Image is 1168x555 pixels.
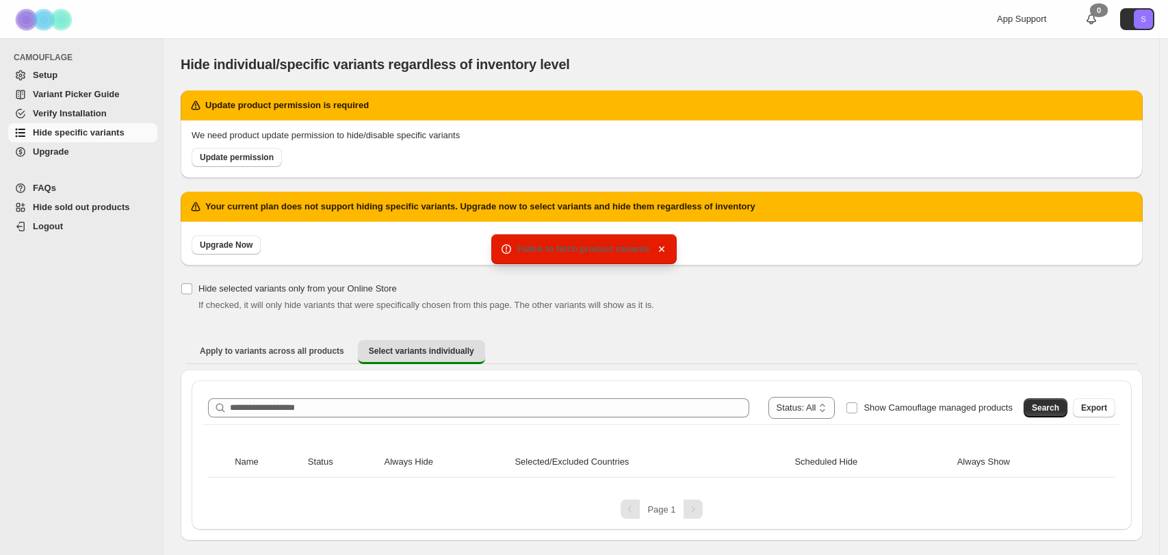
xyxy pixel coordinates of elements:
[200,240,252,250] span: Upgrade Now
[192,148,282,167] a: Update permission
[198,300,654,310] span: If checked, it will only hide variants that were specifically chosen from this page. The other va...
[8,198,157,217] a: Hide sold out products
[8,104,157,123] a: Verify Installation
[358,340,485,364] button: Select variants individually
[14,52,157,63] span: CAMOUFLAGE
[380,447,511,478] th: Always Hide
[33,70,57,80] span: Setup
[181,57,570,72] span: Hide individual/specific variants regardless of inventory level
[192,235,261,255] a: Upgrade Now
[8,179,157,198] a: FAQs
[1032,402,1059,413] span: Search
[33,221,63,231] span: Logout
[510,447,790,478] th: Selected/Excluded Countries
[192,130,460,140] span: We need product update permission to hide/disable specific variants
[647,504,675,515] span: Page 1
[953,447,1093,478] th: Always Show
[231,447,304,478] th: Name
[1090,3,1108,17] div: 0
[33,89,119,99] span: Variant Picker Guide
[33,127,125,138] span: Hide specific variants
[1141,15,1145,23] text: S
[369,346,474,357] span: Select variants individually
[517,244,650,254] span: Failed to fetch product variants
[33,146,69,157] span: Upgrade
[8,123,157,142] a: Hide specific variants
[1120,8,1154,30] button: Avatar with initials S
[203,500,1121,519] nav: Pagination
[198,283,397,294] span: Hide selected variants only from your Online Store
[11,1,79,38] img: Camouflage
[8,217,157,236] a: Logout
[997,14,1046,24] span: App Support
[1085,12,1098,26] a: 0
[181,370,1143,541] div: Select variants individually
[864,402,1013,413] span: Show Camouflage managed products
[33,202,130,212] span: Hide sold out products
[205,99,369,112] h2: Update product permission is required
[33,108,107,118] span: Verify Installation
[200,152,274,163] span: Update permission
[8,142,157,162] a: Upgrade
[200,346,344,357] span: Apply to variants across all products
[1134,10,1153,29] span: Avatar with initials S
[1073,398,1115,417] button: Export
[1024,398,1067,417] button: Search
[1081,402,1107,413] span: Export
[304,447,380,478] th: Status
[189,340,355,362] button: Apply to variants across all products
[790,447,952,478] th: Scheduled Hide
[8,85,157,104] a: Variant Picker Guide
[8,66,157,85] a: Setup
[205,200,755,214] h2: Your current plan does not support hiding specific variants. Upgrade now to select variants and h...
[33,183,56,193] span: FAQs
